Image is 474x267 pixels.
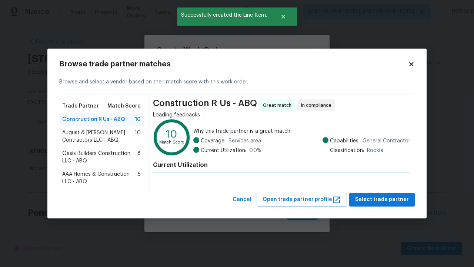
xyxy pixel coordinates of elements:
[249,147,261,154] span: 0.0 %
[263,102,294,109] span: Great match
[62,116,125,123] span: Construction R Us - ABQ
[153,99,257,111] span: Construction R Us - ABQ
[330,147,364,154] span: Classification:
[166,129,177,139] text: 10
[330,137,360,145] span: Capabilities:
[263,195,341,204] span: Open trade partner profile
[201,137,226,145] span: Coverage:
[59,69,415,95] div: Browse and select a vendor based on their match score with this work order.
[271,9,296,24] button: Close
[62,129,135,144] span: August & [PERSON_NAME] Contractors LLC - ABQ
[137,150,141,165] span: 8
[363,137,410,145] span: General Contractor
[257,193,347,207] button: Open trade partner profile
[230,193,254,207] button: Cancel
[228,137,261,145] span: Services area
[135,116,141,123] span: 10
[159,141,184,145] text: Match Score
[153,161,410,169] h4: Current Utilization
[233,195,251,204] span: Cancel
[153,111,410,119] div: Loading feedbacks ...
[355,195,409,204] span: Select trade partner
[193,128,410,135] span: Why this trade partner is a great match:
[301,102,334,109] span: In compliance
[367,147,383,154] span: Rookie
[177,7,271,23] span: Successfully created the Line Item.
[62,171,138,185] span: AAA Homes & Construction LLC - ABQ
[107,102,141,110] span: Match Score
[59,60,408,68] h2: Browse trade partner matches
[138,171,141,185] span: 5
[201,147,246,154] span: Current Utilization:
[62,150,137,165] span: Oasis Builders Construction LLC - ABQ
[62,102,99,110] span: Trade Partner
[349,193,415,207] button: Select trade partner
[135,129,141,144] span: 10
